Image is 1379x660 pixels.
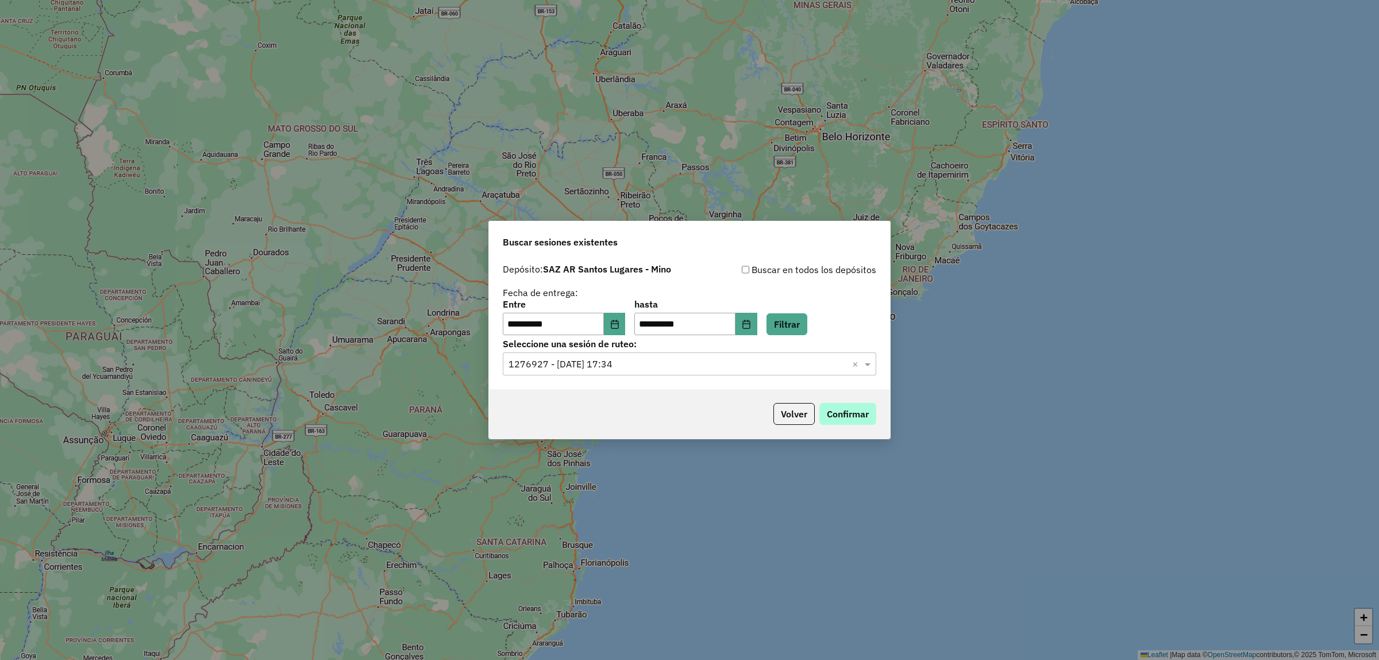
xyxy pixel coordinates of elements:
label: hasta [634,297,757,311]
button: Confirmar [819,403,876,425]
label: Entre [503,297,625,311]
span: Buscar sesiones existentes [503,235,618,249]
button: Choose Date [735,313,757,336]
label: Depósito: [503,262,671,276]
button: Filtrar [766,313,807,335]
button: Volver [773,403,815,425]
div: Buscar en todos los depósitos [689,263,876,277]
span: Clear all [852,357,862,371]
strong: SAZ AR Santos Lugares - Mino [543,263,671,275]
button: Choose Date [604,313,626,336]
label: Fecha de entrega: [503,286,578,300]
label: Seleccione una sesión de ruteo: [503,337,876,351]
